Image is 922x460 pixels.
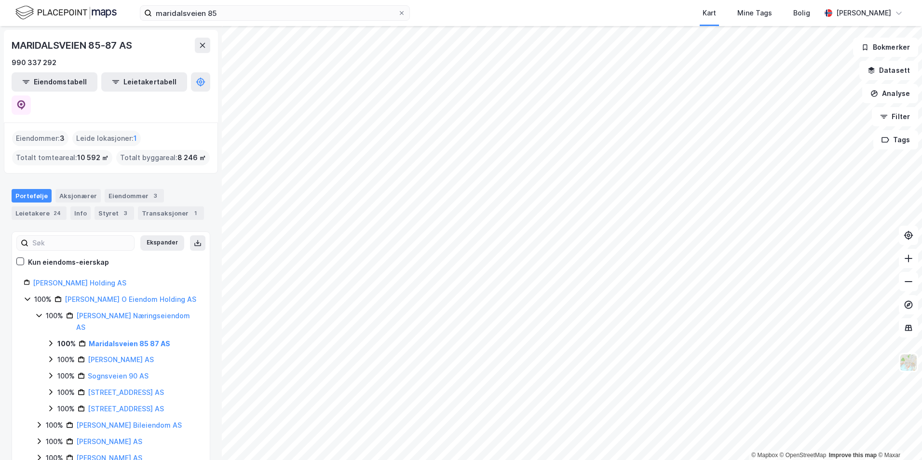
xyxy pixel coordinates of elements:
[65,295,196,303] a: [PERSON_NAME] O Eiendom Holding AS
[151,4,169,22] button: Home
[121,208,130,218] div: 3
[836,7,891,19] div: [PERSON_NAME]
[177,152,206,163] span: 8 246 ㎡
[76,421,182,429] a: [PERSON_NAME] Bileiendom AS
[34,294,52,305] div: 100%
[829,452,877,459] a: Improve this map
[88,372,149,380] a: Sognsveien 90 AS
[853,38,918,57] button: Bokmerker
[899,353,918,372] img: Z
[72,131,141,146] div: Leide lokasjoner :
[169,4,187,21] div: Close
[15,121,67,127] div: Simen • 14m ago
[12,72,97,92] button: Eiendomstabell
[57,387,75,398] div: 100%
[737,7,772,19] div: Mine Tags
[12,57,56,68] div: 990 337 292
[116,150,210,165] div: Totalt byggareal :
[703,7,716,19] div: Kart
[70,206,91,220] div: Info
[15,61,150,80] div: Hei og velkommen til Newsec Maps, Caroline
[101,72,187,92] button: Leietakertabell
[61,316,69,324] button: Start recording
[8,296,185,312] textarea: Message…
[751,452,778,459] a: Mapbox
[780,452,827,459] a: OpenStreetMap
[46,436,63,447] div: 100%
[76,437,142,446] a: [PERSON_NAME] AS
[862,84,918,103] button: Analyse
[165,312,181,327] button: Send a message…
[859,61,918,80] button: Datasett
[138,206,204,220] div: Transaksjoner
[190,208,200,218] div: 1
[872,107,918,126] button: Filter
[12,206,67,220] div: Leietakere
[57,370,75,382] div: 100%
[88,405,164,413] a: [STREET_ADDRESS] AS
[8,55,158,119] div: Hei og velkommen til Newsec Maps, CarolineOm det er du lurer på så er det bare å ta kontakt her. ...
[8,55,185,140] div: Simen says…
[28,257,109,268] div: Kun eiendoms-eierskap
[12,150,112,165] div: Totalt tomteareal :
[793,7,810,19] div: Bolig
[60,133,65,144] span: 3
[46,310,63,322] div: 100%
[28,236,134,250] input: Søk
[873,130,918,149] button: Tags
[12,38,134,53] div: MARIDALSVEIEN 85-87 AS
[33,279,126,287] a: [PERSON_NAME] Holding AS
[15,85,150,113] div: Om det er du lurer på så er det bare å ta kontakt her. [DEMOGRAPHIC_DATA] fornøyelse!
[30,316,38,324] button: Emoji picker
[874,414,922,460] iframe: Chat Widget
[46,419,63,431] div: 100%
[88,355,154,364] a: [PERSON_NAME] AS
[76,311,190,331] a: [PERSON_NAME] Næringseiendom AS
[12,131,68,146] div: Eiendommer :
[57,403,75,415] div: 100%
[134,133,137,144] span: 1
[57,354,75,365] div: 100%
[77,152,108,163] span: 10 592 ㎡
[89,339,170,348] a: Maridalsveien 85 87 AS
[15,316,23,324] button: Upload attachment
[105,189,164,203] div: Eiendommer
[152,6,398,20] input: Søk på adresse, matrikkel, gårdeiere, leietakere eller personer
[55,189,101,203] div: Aksjonærer
[95,206,134,220] div: Styret
[150,191,160,201] div: 3
[12,189,52,203] div: Portefølje
[15,4,117,21] img: logo.f888ab2527a4732fd821a326f86c7f29.svg
[57,338,76,350] div: 100%
[47,12,105,22] p: Active over [DATE]
[46,316,54,324] button: Gif picker
[52,208,63,218] div: 24
[88,388,164,396] a: [STREET_ADDRESS] AS
[140,235,184,251] button: Ekspander
[47,5,70,12] h1: Simen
